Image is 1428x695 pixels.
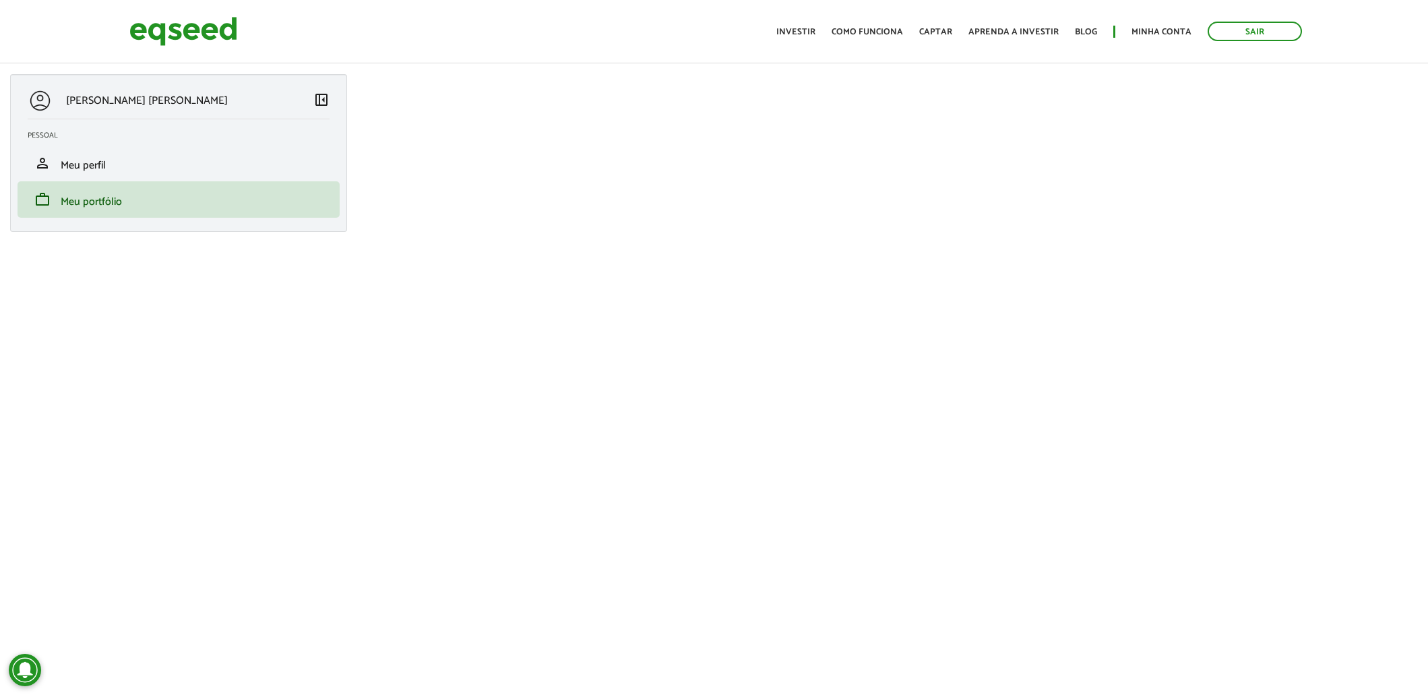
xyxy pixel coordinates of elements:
[28,131,340,140] h2: Pessoal
[18,181,340,218] li: Meu portfólio
[968,28,1059,36] a: Aprenda a investir
[313,92,330,111] a: Colapsar menu
[34,155,51,171] span: person
[18,145,340,181] li: Meu perfil
[1131,28,1191,36] a: Minha conta
[28,191,330,208] a: workMeu portfólio
[66,94,228,107] p: [PERSON_NAME] [PERSON_NAME]
[129,13,237,49] img: EqSeed
[776,28,815,36] a: Investir
[34,191,51,208] span: work
[61,193,122,211] span: Meu portfólio
[832,28,903,36] a: Como funciona
[1075,28,1097,36] a: Blog
[28,155,330,171] a: personMeu perfil
[313,92,330,108] span: left_panel_close
[61,156,106,175] span: Meu perfil
[1208,22,1302,41] a: Sair
[919,28,952,36] a: Captar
